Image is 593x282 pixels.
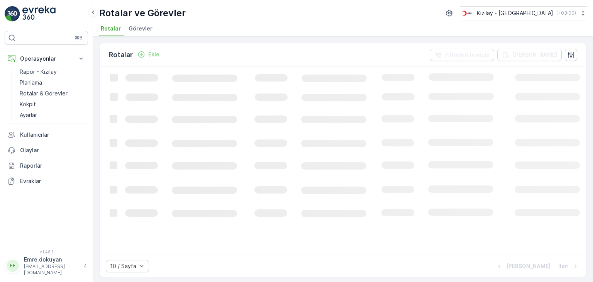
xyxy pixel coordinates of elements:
[5,143,88,158] a: Olaylar
[5,250,88,254] span: v 1.48.1
[20,131,85,139] p: Kullanıcılar
[99,7,186,19] p: Rotalar ve Görevler
[20,68,57,76] p: Rapor - Kızılay
[20,111,37,119] p: Ayarlar
[5,127,88,143] a: Kullanıcılar
[75,35,83,41] p: ⌘B
[497,49,562,61] button: Dışa aktar
[430,49,494,61] button: Filtreleri temizle
[5,6,20,22] img: logo
[477,9,553,17] p: Kızılay - [GEOGRAPHIC_DATA]
[20,162,85,170] p: Raporlar
[17,99,88,110] a: Kokpit
[20,100,36,108] p: Kokpit
[460,6,587,20] button: Kızılay - [GEOGRAPHIC_DATA](+03:00)
[17,66,88,77] a: Rapor - Kızılay
[20,79,42,87] p: Planlama
[5,51,88,66] button: Operasyonlar
[445,51,490,59] p: Filtreleri temizle
[495,262,551,271] button: Geri
[134,50,163,59] button: Ekle
[17,110,88,121] a: Ayarlar
[5,256,88,276] button: EEEmre.dokuyan[EMAIL_ADDRESS][DOMAIN_NAME]
[129,25,152,32] span: Görevler
[5,173,88,189] a: Evraklar
[20,177,85,185] p: Evraklar
[5,158,88,173] a: Raporlar
[101,25,121,32] span: Rotalar
[7,260,19,272] div: EE
[558,262,569,270] p: İleri
[20,146,85,154] p: Olaylar
[556,10,576,16] p: ( +03:00 )
[17,77,88,88] a: Planlama
[22,6,56,22] img: logo_light-DOdMpM7g.png
[20,55,73,63] p: Operasyonlar
[24,263,80,276] p: [EMAIL_ADDRESS][DOMAIN_NAME]
[513,51,557,59] p: [PERSON_NAME]
[109,49,133,60] p: Rotalar
[20,90,68,97] p: Rotalar & Görevler
[506,262,551,270] p: [PERSON_NAME]
[17,88,88,99] a: Rotalar & Görevler
[557,262,580,271] button: İleri
[24,256,80,263] p: Emre.dokuyan
[460,9,474,17] img: k%C4%B1z%C4%B1lay_D5CCths_t1JZB0k.png
[148,51,159,58] p: Ekle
